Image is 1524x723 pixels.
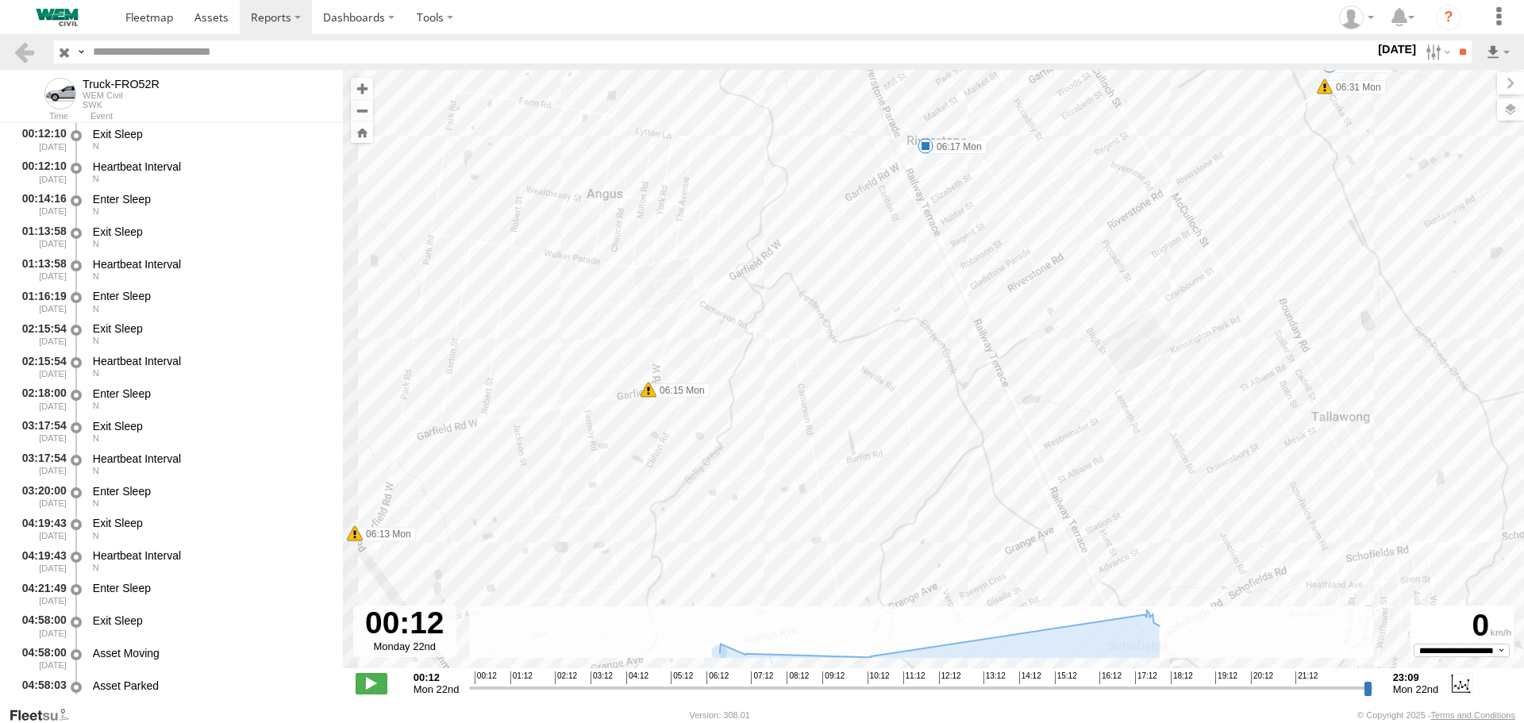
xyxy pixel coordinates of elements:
span: Heading: 9 [93,304,99,313]
span: 08:12 [787,671,809,684]
div: Event [90,113,343,121]
div: Exit Sleep [93,225,328,239]
div: Enter Sleep [93,484,328,498]
img: WEMCivilLogo.svg [16,9,98,26]
span: 14:12 [1019,671,1041,684]
label: Export results as... [1484,40,1511,63]
div: Enter Sleep [93,386,328,401]
span: Heading: 2 [93,141,99,151]
div: Asset Parked [93,679,328,693]
div: Heartbeat Interval [93,452,328,466]
div: 0 [1413,608,1511,644]
span: Heading: 9 [93,336,99,345]
label: 06:15 Mon [648,383,710,398]
div: 02:15:54 [DATE] [13,319,68,348]
div: Asset Moving [93,646,328,660]
span: 00:12 [475,671,497,684]
span: Heading: 2 [93,174,99,183]
strong: 00:12 [414,671,460,683]
span: 2 [93,693,112,702]
div: Kevin Webb [1333,6,1380,29]
span: Heading: 1 [93,271,99,281]
div: 00:12:10 [DATE] [13,157,68,187]
label: 06:31 Mon [1325,80,1386,94]
a: Back to previous Page [13,40,36,63]
a: Terms and Conditions [1431,710,1515,720]
span: 19:12 [1215,671,1237,684]
label: Search Filter Options [1419,40,1453,63]
span: 06:12 [706,671,729,684]
div: 01:13:58 [DATE] [13,222,68,252]
div: Exit Sleep [93,127,328,141]
div: Truck-FRO52R - View Asset History [83,78,160,90]
span: Heading: 3 [93,466,99,475]
span: 13:12 [983,671,1006,684]
span: 01:12 [510,671,533,684]
div: Enter Sleep [93,192,328,206]
span: Heading: 3 [93,401,99,410]
div: Exit Sleep [93,321,328,336]
span: Heading: 3 [93,433,99,443]
div: 04:21:49 [DATE] [13,579,68,608]
strong: 23:09 [1393,671,1439,683]
div: Version: 308.01 [690,710,750,720]
label: Play/Stop [356,673,387,694]
div: Heartbeat Interval [93,354,328,368]
div: 04:19:43 [DATE] [13,514,68,544]
span: 10:12 [868,671,890,684]
span: 20:12 [1251,671,1273,684]
div: 00:12:10 [DATE] [13,125,68,154]
div: Heartbeat Interval [93,257,328,271]
span: 07:12 [751,671,773,684]
div: SWK [83,100,160,110]
span: 17:12 [1135,671,1157,684]
label: Search Query [75,40,87,63]
div: Exit Sleep [93,516,328,530]
div: 01:13:58 [DATE] [13,255,68,284]
div: Exit Sleep [93,613,328,628]
div: 03:17:54 [DATE] [13,417,68,446]
span: Mon 22nd Sep 2025 [414,683,460,695]
a: Visit our Website [9,707,82,723]
label: 06:17 Mon [926,140,987,154]
div: © Copyright 2025 - [1357,710,1515,720]
div: 04:58:00 [DATE] [13,644,68,673]
div: Enter Sleep [93,289,328,303]
span: Heading: 1 [93,239,99,248]
div: 02:15:54 [DATE] [13,352,68,381]
label: 06:13 Mon [355,527,416,541]
span: 05:12 [671,671,693,684]
div: 03:17:54 [DATE] [13,449,68,479]
span: 15:12 [1055,671,1077,684]
label: [DATE] [1375,40,1419,58]
div: 03:20:00 [DATE] [13,482,68,511]
div: Enter Sleep [93,581,328,595]
div: 01:16:19 [DATE] [13,287,68,317]
div: Exit Sleep [93,419,328,433]
span: Heading: 3 [93,498,99,508]
div: WEM Civil [83,90,160,100]
span: 04:12 [626,671,648,684]
div: Heartbeat Interval [93,160,328,174]
span: 16:12 [1099,671,1122,684]
span: 03:12 [591,671,613,684]
span: Heading: 3 [93,563,99,572]
span: Heading: 9 [93,368,99,378]
div: 02:18:00 [DATE] [13,384,68,413]
span: Heading: 3 [93,531,99,540]
div: 00:14:16 [DATE] [13,190,68,219]
div: 04:58:03 [DATE] [13,676,68,706]
label: 06:34 Mon [1330,59,1391,73]
span: Heading: 6 [114,693,120,702]
span: Mon 22nd Sep 2025 [1393,683,1439,695]
button: Zoom Home [351,121,373,143]
div: Time [13,113,68,121]
span: 21:12 [1295,671,1318,684]
span: 11:12 [903,671,926,684]
button: Zoom in [351,78,373,99]
span: 02:12 [555,671,577,684]
div: 04:19:43 [DATE] [13,546,68,575]
div: 04:58:00 [DATE] [13,611,68,640]
span: 09:12 [822,671,845,684]
div: Heartbeat Interval [93,548,328,563]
